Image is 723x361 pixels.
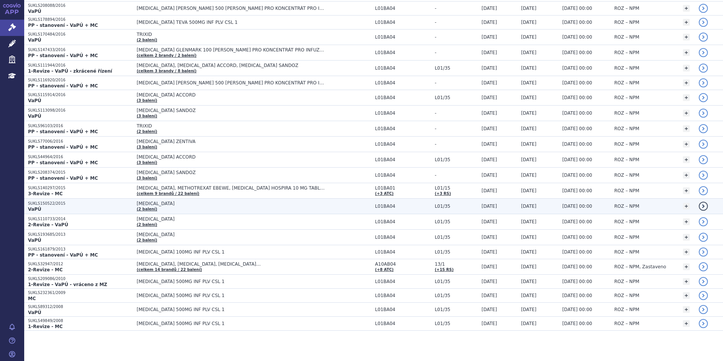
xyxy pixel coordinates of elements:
[481,321,497,326] span: [DATE]
[562,34,592,40] span: [DATE] 00:00
[521,126,537,131] span: [DATE]
[28,310,41,315] strong: VaPÚ
[375,293,431,298] span: L01BA04
[28,154,133,160] p: SUKLS44964/2016
[137,80,326,86] span: [MEDICAL_DATA] [PERSON_NAME] 500 [PERSON_NAME] PRO KONCENTRÁT PRO INFUZNÍ ROZTOK 500MG INF PLV CSL 1
[137,47,326,53] span: [MEDICAL_DATA] GLENMARK 100 [PERSON_NAME] PRO KONCENTRÁT PRO INFUZNÍ ROZTOK, [MEDICAL_DATA] GLENM...
[683,5,690,12] a: +
[137,207,157,211] a: (2 balení)
[375,95,431,100] span: L01BA04
[28,68,112,74] strong: 1-Revize - VaPÚ - zkrácené řízení
[521,65,537,71] span: [DATE]
[28,47,133,53] p: SUKLS147433/2016
[28,170,133,175] p: SUKLS208374/2015
[481,34,497,40] span: [DATE]
[562,204,592,209] span: [DATE] 00:00
[683,320,690,327] a: +
[521,293,537,298] span: [DATE]
[137,123,326,129] span: TRIXID
[521,279,537,284] span: [DATE]
[28,290,133,296] p: SUKLS232361/2009
[375,235,431,240] span: L01BA04
[435,185,478,191] span: L01/15
[699,124,708,133] a: detail
[28,207,41,212] strong: VaPÚ
[28,222,68,227] strong: 2-Revize - VaPÚ
[562,307,592,312] span: [DATE] 00:00
[683,79,690,86] a: +
[614,142,639,147] span: ROZ – NPM
[375,50,431,55] span: L01BA04
[614,173,639,178] span: ROZ – NPM
[614,279,639,284] span: ROZ – NPM
[699,64,708,73] a: detail
[137,32,326,37] span: TRIXID
[435,80,478,86] span: -
[699,247,708,257] a: detail
[28,160,98,165] strong: PP - stanovení - VaPÚ + MC
[521,80,537,86] span: [DATE]
[435,110,478,116] span: -
[683,34,690,40] a: +
[481,293,497,298] span: [DATE]
[28,201,133,206] p: SUKLS150522/2015
[137,63,326,68] span: [MEDICAL_DATA], [MEDICAL_DATA] ACCORD, [MEDICAL_DATA] SANDOZ
[435,261,478,267] span: 13/1
[614,321,639,326] span: ROZ – NPM
[699,291,708,300] a: detail
[137,201,326,206] span: [MEDICAL_DATA]
[699,277,708,286] a: detail
[521,20,537,25] span: [DATE]
[481,95,497,100] span: [DATE]
[481,142,497,147] span: [DATE]
[137,307,326,312] span: [MEDICAL_DATA] 500MG INF PLV CSL 1
[137,268,202,272] a: (celkem 14 brandů / 22 balení)
[28,9,41,14] strong: VaPÚ
[137,191,199,196] a: (celkem 9 brandů / 22 balení)
[28,17,133,22] p: SUKLS178894/2016
[375,173,431,178] span: L01BA04
[699,202,708,211] a: detail
[699,319,708,328] a: detail
[521,50,537,55] span: [DATE]
[375,6,431,11] span: L01BA04
[28,123,133,129] p: SUKLS96103/2016
[435,235,478,240] span: L01/35
[28,267,63,272] strong: 2-Revize - MC
[435,293,478,298] span: L01/35
[137,6,326,11] span: [MEDICAL_DATA] [PERSON_NAME] 500 [PERSON_NAME] PRO KONCENTRÁT PRO INFUZNÍ ROZTOK 500MG INF PLV CSL 1
[481,264,497,269] span: [DATE]
[481,65,497,71] span: [DATE]
[137,293,326,298] span: [MEDICAL_DATA] 500MG INF PLV CSL 1
[683,49,690,56] a: +
[562,173,592,178] span: [DATE] 00:00
[435,191,451,196] a: (+3 RS)
[481,110,497,116] span: [DATE]
[375,219,431,224] span: L01BA04
[137,139,326,144] span: [MEDICAL_DATA] ZENTIVA
[137,154,326,160] span: [MEDICAL_DATA] ACCORD
[28,32,133,37] p: SUKLS170484/2016
[562,264,592,269] span: [DATE] 00:00
[28,282,107,287] strong: 1-Revize - VaPÚ - vráceno z MZ
[481,279,497,284] span: [DATE]
[137,321,326,326] span: [MEDICAL_DATA] 500MG INF PLV CSL 1
[521,219,537,224] span: [DATE]
[28,83,98,89] strong: PP - stanovení - VaPÚ + MC
[28,114,41,119] strong: VaPÚ
[137,20,326,25] span: [MEDICAL_DATA] TEVA 500MG INF PLV CSL 1
[375,126,431,131] span: L01BA04
[614,65,639,71] span: ROZ – NPM
[28,176,98,181] strong: PP - stanovení - VaPÚ + MC
[481,235,497,240] span: [DATE]
[435,65,478,71] span: L01/35
[683,249,690,255] a: +
[28,3,133,8] p: SUKLS208088/2016
[137,114,157,118] a: (3 balení)
[683,125,690,132] a: +
[375,65,431,71] span: L01BA04
[137,279,326,284] span: [MEDICAL_DATA] 500MG INF PLV CSL 1
[137,53,196,58] a: (celkem 2 brandy / 2 balení)
[28,276,133,282] p: SUKLS209086/2010
[699,186,708,195] a: detail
